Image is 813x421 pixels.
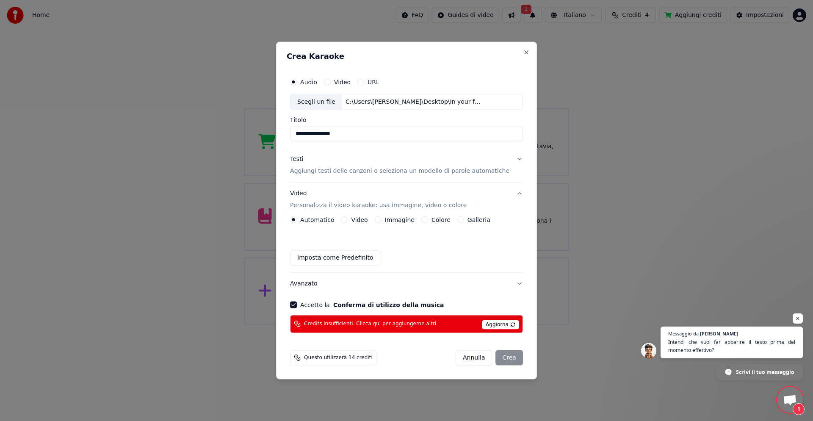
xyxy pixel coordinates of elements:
label: Colore [431,216,451,222]
label: Automatico [300,216,334,222]
label: Galleria [467,216,490,222]
h2: Crea Karaoke [287,53,526,60]
button: Imposta come Predefinito [290,250,380,265]
span: Aggiorna [482,320,519,329]
div: VideoPersonalizza il video karaoke: usa immagine, video o colore [290,216,523,272]
div: Testi [290,155,303,163]
label: Video [351,216,368,222]
div: C:\Users\[PERSON_NAME]\Desktop\In your feelings.mp4 [342,98,486,106]
div: Scegli un file [290,94,342,110]
label: Accetto la [300,302,444,307]
button: Annulla [456,350,492,365]
p: Aggiungi testi delle canzoni o seleziona un modello di parole automatiche [290,167,509,175]
span: Questo utilizzerà 14 crediti [304,354,373,361]
button: VideoPersonalizza il video karaoke: usa immagine, video o colore [290,183,523,216]
p: Personalizza il video karaoke: usa immagine, video o colore [290,201,467,209]
button: TestiAggiungi testi delle canzoni o seleziona un modello di parole automatiche [290,148,523,182]
button: Avanzato [290,272,523,294]
button: Accetto la [333,302,444,307]
label: Audio [300,79,317,85]
label: Immagine [385,216,415,222]
label: Titolo [290,117,523,123]
label: Video [334,79,351,85]
span: Credits insufficienti. Clicca qui per aggiungerne altri [304,321,436,327]
label: URL [368,79,379,85]
div: Video [290,189,467,210]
